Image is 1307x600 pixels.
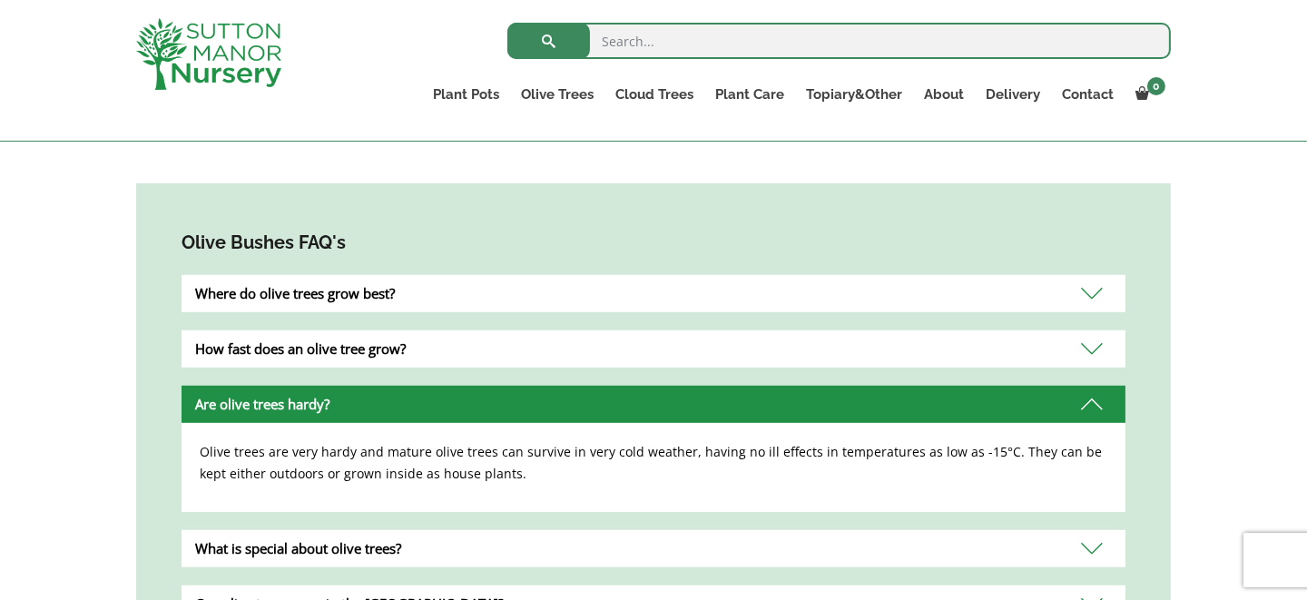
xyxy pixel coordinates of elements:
input: Search... [507,23,1171,59]
div: How fast does an olive tree grow? [182,330,1125,368]
div: What is special about olive trees? [182,530,1125,567]
a: Cloud Trees [604,82,704,107]
a: Plant Pots [422,82,510,107]
img: logo [136,18,281,90]
a: 0 [1125,82,1171,107]
p: Olive trees are very hardy and mature olive trees can survive in very cold weather, having no ill... [200,441,1107,485]
a: Plant Care [704,82,795,107]
h4: Olive Bushes FAQ's [182,229,1125,257]
a: About [913,82,975,107]
a: Olive Trees [510,82,604,107]
span: 0 [1147,77,1165,95]
div: Where do olive trees grow best? [182,275,1125,312]
div: Are olive trees hardy? [182,386,1125,423]
a: Contact [1051,82,1125,107]
a: Topiary&Other [795,82,913,107]
a: Delivery [975,82,1051,107]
